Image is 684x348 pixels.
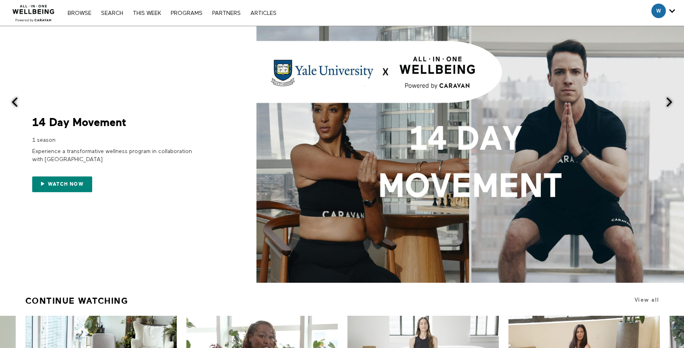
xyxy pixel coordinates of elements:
a: Search [97,10,127,16]
nav: Primary [64,9,280,17]
a: THIS WEEK [129,10,165,16]
a: PARTNERS [208,10,245,16]
a: PROGRAMS [167,10,207,16]
a: Browse [64,10,95,16]
a: ARTICLES [246,10,281,16]
a: View all [634,297,659,303]
a: Continue Watching [25,292,128,309]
